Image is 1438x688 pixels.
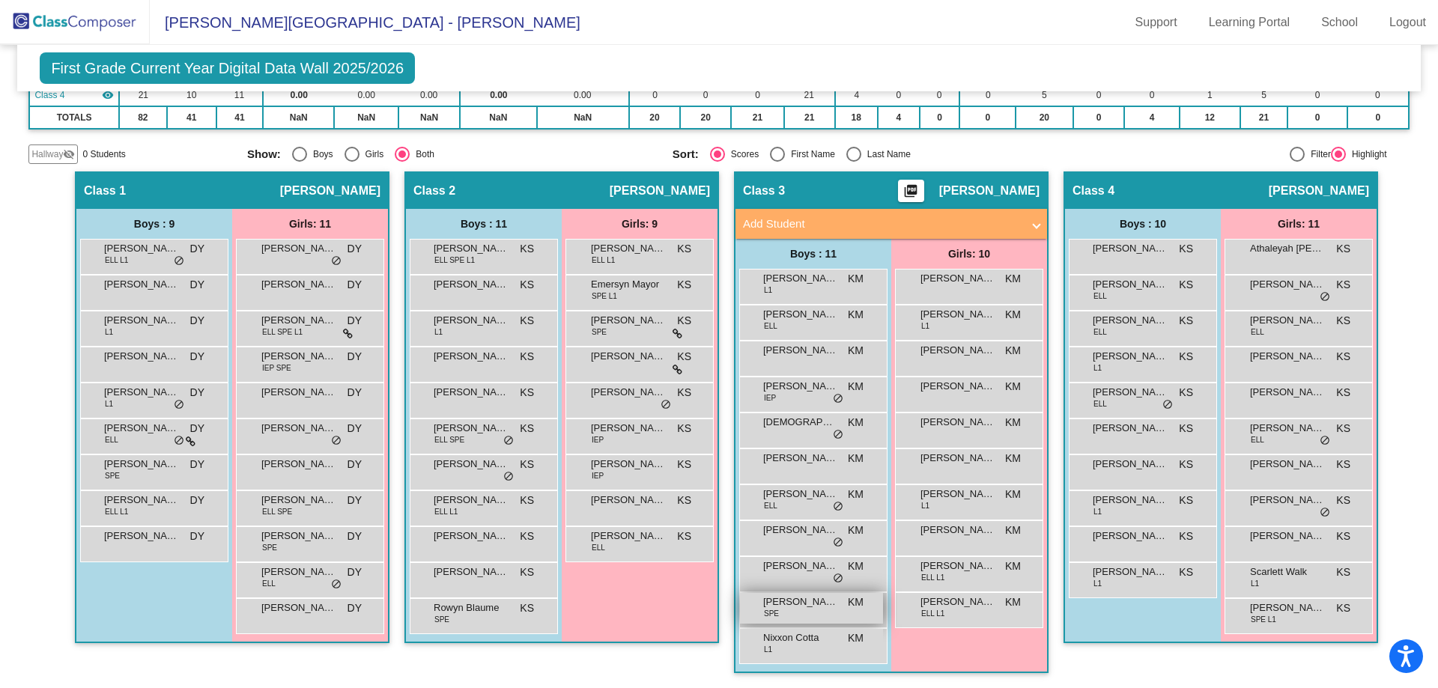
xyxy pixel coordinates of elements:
[725,147,759,161] div: Scores
[261,349,336,364] span: [PERSON_NAME]
[348,421,362,436] span: DY
[174,399,184,411] span: do_not_disturb_alt
[920,558,995,573] span: [PERSON_NAME]
[503,471,514,483] span: do_not_disturb_alt
[763,271,838,286] span: [PERSON_NAME]
[348,241,362,257] span: DY
[591,421,666,436] span: [PERSON_NAME]
[848,271,864,287] span: KM
[1309,10,1370,34] a: School
[434,457,509,472] span: [PERSON_NAME]
[592,255,615,266] span: ELL L1
[1179,385,1193,401] span: KS
[1251,326,1264,338] span: ELL
[1377,10,1438,34] a: Logout
[520,313,534,329] span: KS
[1093,277,1168,292] span: [PERSON_NAME]
[1336,349,1350,365] span: KS
[1093,506,1102,517] span: L1
[735,209,1047,239] mat-expansion-panel-header: Add Student
[763,594,838,609] span: [PERSON_NAME][GEOGRAPHIC_DATA]
[921,320,929,332] span: L1
[1124,84,1179,106] td: 0
[1124,106,1179,129] td: 4
[1179,493,1193,508] span: KS
[1005,415,1021,430] span: KM
[764,320,777,332] span: ELL
[331,579,342,591] span: do_not_disturb_alt
[861,147,911,161] div: Last Name
[898,180,924,202] button: Print Students Details
[434,277,509,292] span: [PERSON_NAME]
[104,493,179,508] span: [PERSON_NAME]
[520,421,534,436] span: KS
[359,147,384,161] div: Girls
[1065,209,1221,239] div: Boys : 10
[119,106,167,129] td: 82
[1197,10,1302,34] a: Learning Portal
[40,52,415,84] span: First Grade Current Year Digital Data Wall 2025/2026
[434,255,475,266] span: ELL SPE L1
[406,209,562,239] div: Boys : 11
[232,209,388,239] div: Girls: 11
[167,106,216,129] td: 41
[190,241,204,257] span: DY
[434,529,509,544] span: [PERSON_NAME]
[591,493,666,508] span: [PERSON_NAME]
[190,313,204,329] span: DY
[348,385,362,401] span: DY
[1005,487,1021,502] span: KM
[434,349,509,364] span: [PERSON_NAME]
[629,84,681,106] td: 0
[190,457,204,472] span: DY
[307,147,333,161] div: Boys
[1093,385,1168,400] span: [PERSON_NAME]
[610,183,710,198] span: [PERSON_NAME]
[104,349,179,364] span: [PERSON_NAME]
[1240,106,1287,129] td: 21
[677,385,691,401] span: KS
[1005,523,1021,538] span: KM
[591,313,666,328] span: [PERSON_NAME]
[833,573,843,585] span: do_not_disturb_alt
[1180,84,1240,106] td: 1
[63,148,75,160] mat-icon: visibility_off
[1179,457,1193,472] span: KS
[920,379,995,394] span: [PERSON_NAME]
[592,434,604,445] span: IEP
[334,84,398,106] td: 0.00
[247,147,281,161] span: Show:
[1250,313,1325,328] span: [PERSON_NAME]
[677,313,691,329] span: KS
[34,88,64,102] span: Class 4
[105,398,113,410] span: L1
[1336,421,1350,436] span: KS
[1179,421,1193,436] span: KS
[280,183,380,198] span: [PERSON_NAME]
[105,434,118,445] span: ELL
[763,415,838,430] span: [DEMOGRAPHIC_DATA][PERSON_NAME]
[677,349,691,365] span: KS
[150,10,580,34] span: [PERSON_NAME][GEOGRAPHIC_DATA] - [PERSON_NAME]
[334,106,398,129] td: NaN
[562,209,718,239] div: Girls: 9
[1251,434,1264,445] span: ELL
[174,255,184,267] span: do_not_disturb_alt
[848,594,864,610] span: KM
[410,147,434,161] div: Both
[1093,326,1107,338] span: ELL
[104,529,179,544] span: [PERSON_NAME]
[902,183,920,204] mat-icon: picture_as_pdf
[743,216,1022,233] mat-panel-title: Add Student
[592,542,605,553] span: ELL
[348,493,362,508] span: DY
[1250,493,1325,508] span: [PERSON_NAME]
[833,501,843,513] span: do_not_disturb_alt
[216,84,264,106] td: 11
[520,385,534,401] span: KS
[520,277,534,293] span: KS
[1287,106,1347,129] td: 0
[104,313,179,328] span: [PERSON_NAME]
[104,385,179,400] span: [PERSON_NAME]
[835,84,878,106] td: 4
